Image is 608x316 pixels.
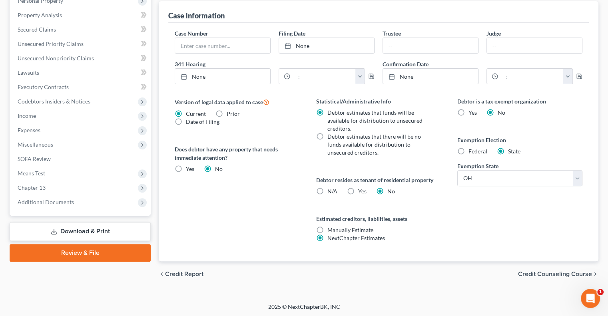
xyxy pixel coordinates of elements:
div: Case Information [168,11,225,20]
a: None [279,38,374,53]
label: Debtor is a tax exempt organization [457,97,582,105]
span: NextChapter Estimates [327,235,385,241]
label: Exemption State [457,162,498,170]
span: Credit Counseling Course [518,271,592,277]
a: None [175,69,270,84]
span: Yes [186,165,194,172]
a: Unsecured Priority Claims [11,37,151,51]
span: No [215,165,223,172]
span: Additional Documents [18,199,74,205]
span: Manually Estimate [327,227,373,233]
a: SOFA Review [11,152,151,166]
label: Estimated creditors, liabilities, assets [316,215,441,223]
label: Debtor resides as tenant of residential property [316,176,441,184]
span: Debtor estimates that there will be no funds available for distribution to unsecured creditors. [327,133,421,156]
a: Secured Claims [11,22,151,37]
label: Judge [486,29,501,38]
button: Credit Counseling Course chevron_right [518,271,598,277]
i: chevron_right [592,271,598,277]
span: Federal [468,148,487,155]
label: Case Number [175,29,208,38]
span: Chapter 13 [18,184,46,191]
a: Executory Contracts [11,80,151,94]
label: Filing Date [279,29,305,38]
a: Unsecured Nonpriority Claims [11,51,151,66]
span: SOFA Review [18,155,51,162]
i: chevron_left [159,271,165,277]
span: Expenses [18,127,40,133]
span: Means Test [18,170,45,177]
input: -- : -- [290,69,355,84]
input: Enter case number... [175,38,270,53]
span: N/A [327,188,337,195]
a: Lawsuits [11,66,151,80]
a: None [383,69,478,84]
input: -- [383,38,478,53]
label: Trustee [383,29,401,38]
span: Codebtors Insiders & Notices [18,98,90,105]
span: Prior [227,110,240,117]
span: No [387,188,395,195]
span: Lawsuits [18,69,39,76]
span: Current [186,110,206,117]
span: No [498,109,505,116]
label: Statistical/Administrative Info [316,97,441,105]
span: Debtor estimates that funds will be available for distribution to unsecured creditors. [327,109,423,132]
label: Confirmation Date [379,60,586,68]
iframe: Intercom live chat [581,289,600,308]
span: Executory Contracts [18,83,69,90]
a: Download & Print [10,222,151,241]
label: 341 Hearing [171,60,379,68]
span: 1 [597,289,604,295]
span: Date of Filing [186,118,219,125]
span: Income [18,112,36,119]
span: Unsecured Nonpriority Claims [18,55,94,62]
span: Credit Report [165,271,203,277]
input: -- : -- [498,69,563,84]
span: Yes [468,109,477,116]
span: Miscellaneous [18,141,53,148]
span: Unsecured Priority Claims [18,40,84,47]
label: Exemption Election [457,136,582,144]
span: Property Analysis [18,12,62,18]
span: Secured Claims [18,26,56,33]
a: Review & File [10,244,151,262]
label: Version of legal data applied to case [175,97,300,107]
input: -- [487,38,582,53]
span: State [508,148,520,155]
button: chevron_left Credit Report [159,271,203,277]
span: Yes [358,188,367,195]
label: Does debtor have any property that needs immediate attention? [175,145,300,162]
a: Property Analysis [11,8,151,22]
